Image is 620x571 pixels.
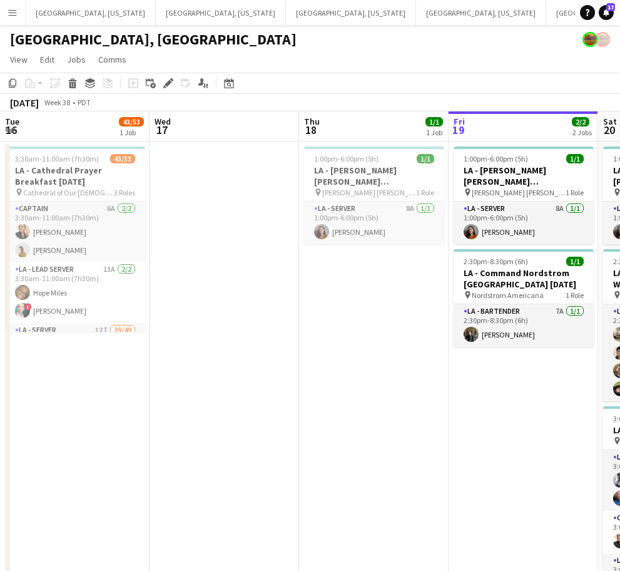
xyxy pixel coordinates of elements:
[425,117,443,126] span: 1/1
[5,147,145,332] app-job-card: 3:30am-11:00am (7h30m)43/53LA - Cathedral Prayer Breakfast [DATE] Cathedral of Our [DEMOGRAPHIC_D...
[416,1,546,25] button: [GEOGRAPHIC_DATA], [US_STATE]
[606,3,615,11] span: 17
[10,96,39,109] div: [DATE]
[599,5,614,20] a: 17
[304,202,444,244] app-card-role: LA - Server8A1/11:00pm-6:00pm (5h)[PERSON_NAME]
[595,32,610,47] app-user-avatar: Rollin Hero
[153,123,171,137] span: 17
[454,249,594,347] app-job-card: 2:30pm-8:30pm (6h)1/1LA - Command Nordstrom [GEOGRAPHIC_DATA] [DATE] Nordstrom Americana1 RoleLA ...
[41,98,73,107] span: Week 38
[452,123,465,137] span: 19
[322,188,416,197] span: [PERSON_NAME] [PERSON_NAME] Hills
[572,128,592,137] div: 2 Jobs
[464,154,528,163] span: 1:00pm-6:00pm (5h)
[98,54,126,65] span: Comms
[10,54,28,65] span: View
[472,188,566,197] span: [PERSON_NAME] [PERSON_NAME] Hills
[114,188,135,197] span: 3 Roles
[26,1,156,25] button: [GEOGRAPHIC_DATA], [US_STATE]
[110,154,135,163] span: 43/53
[454,202,594,244] app-card-role: LA - Server8A1/11:00pm-6:00pm (5h)[PERSON_NAME]
[24,303,32,311] span: !
[35,51,59,68] a: Edit
[62,51,91,68] a: Jobs
[566,188,584,197] span: 1 Role
[67,54,86,65] span: Jobs
[5,116,19,127] span: Tue
[5,51,33,68] a: View
[566,291,584,300] span: 1 Role
[603,116,617,127] span: Sat
[582,32,597,47] app-user-avatar: Rollin Hero
[454,165,594,187] h3: LA - [PERSON_NAME] [PERSON_NAME][GEOGRAPHIC_DATA] [DATE]
[23,188,114,197] span: Cathedral of Our [DEMOGRAPHIC_DATA] of the Angels
[304,147,444,244] app-job-card: 1:00pm-6:00pm (5h)1/1LA - [PERSON_NAME] [PERSON_NAME][GEOGRAPHIC_DATA] [DATE] [PERSON_NAME] [PERS...
[93,51,131,68] a: Comms
[454,147,594,244] app-job-card: 1:00pm-6:00pm (5h)1/1LA - [PERSON_NAME] [PERSON_NAME][GEOGRAPHIC_DATA] [DATE] [PERSON_NAME] [PERS...
[417,154,434,163] span: 1/1
[156,1,286,25] button: [GEOGRAPHIC_DATA], [US_STATE]
[15,154,99,163] span: 3:30am-11:00am (7h30m)
[454,116,465,127] span: Fri
[119,128,143,137] div: 1 Job
[314,154,379,163] span: 1:00pm-6:00pm (5h)
[302,123,320,137] span: 18
[566,154,584,163] span: 1/1
[155,116,171,127] span: Wed
[5,262,145,323] app-card-role: LA - Lead Server13A2/23:30am-11:00am (7h30m)Hope Miles![PERSON_NAME]
[572,117,589,126] span: 2/2
[566,257,584,266] span: 1/1
[472,291,544,300] span: Nordstrom Americana
[454,267,594,290] h3: LA - Command Nordstrom [GEOGRAPHIC_DATA] [DATE]
[5,202,145,262] app-card-role: Captain6A2/23:30am-11:00am (7h30m)[PERSON_NAME][PERSON_NAME]
[304,116,320,127] span: Thu
[78,98,91,107] div: PDT
[40,54,54,65] span: Edit
[464,257,528,266] span: 2:30pm-8:30pm (6h)
[286,1,416,25] button: [GEOGRAPHIC_DATA], [US_STATE]
[416,188,434,197] span: 1 Role
[5,165,145,187] h3: LA - Cathedral Prayer Breakfast [DATE]
[304,165,444,187] h3: LA - [PERSON_NAME] [PERSON_NAME][GEOGRAPHIC_DATA] [DATE]
[119,117,144,126] span: 43/53
[426,128,442,137] div: 1 Job
[10,30,297,49] h1: [GEOGRAPHIC_DATA], [GEOGRAPHIC_DATA]
[3,123,19,137] span: 16
[454,304,594,347] app-card-role: LA - Bartender7A1/12:30pm-8:30pm (6h)[PERSON_NAME]
[601,123,617,137] span: 20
